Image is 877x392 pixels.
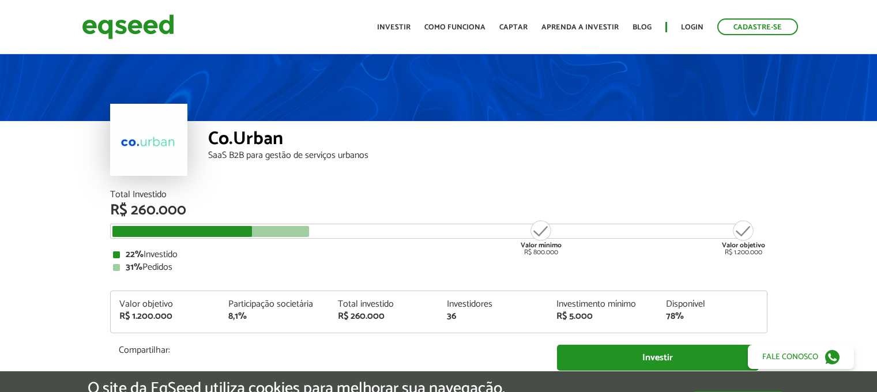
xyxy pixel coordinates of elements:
a: Fale conosco [748,345,854,369]
img: EqSeed [82,12,174,42]
div: R$ 1.200.000 [119,312,212,321]
div: R$ 800.000 [520,219,563,256]
a: Captar [499,24,528,31]
a: Investir [377,24,411,31]
a: Blog [633,24,652,31]
a: Cadastre-se [717,18,798,35]
div: Total Investido [110,190,767,199]
div: Investidores [447,300,539,309]
div: SaaS B2B para gestão de serviços urbanos [208,151,767,160]
strong: Valor mínimo [521,240,562,251]
div: Pedidos [113,263,765,272]
div: R$ 260.000 [110,203,767,218]
div: 78% [666,312,758,321]
strong: 31% [126,259,142,275]
div: Investimento mínimo [556,300,649,309]
a: Investir [557,345,759,371]
p: Compartilhar: [119,345,540,356]
a: Login [681,24,703,31]
div: R$ 5.000 [556,312,649,321]
div: Valor objetivo [119,300,212,309]
div: Total investido [338,300,430,309]
div: 36 [447,312,539,321]
div: R$ 1.200.000 [722,219,765,256]
div: R$ 260.000 [338,312,430,321]
div: Co.Urban [208,130,767,151]
div: 8,1% [228,312,321,321]
div: Disponível [666,300,758,309]
div: Investido [113,250,765,259]
strong: Valor objetivo [722,240,765,251]
div: Participação societária [228,300,321,309]
a: Como funciona [424,24,485,31]
a: Aprenda a investir [541,24,619,31]
strong: 22% [126,247,144,262]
